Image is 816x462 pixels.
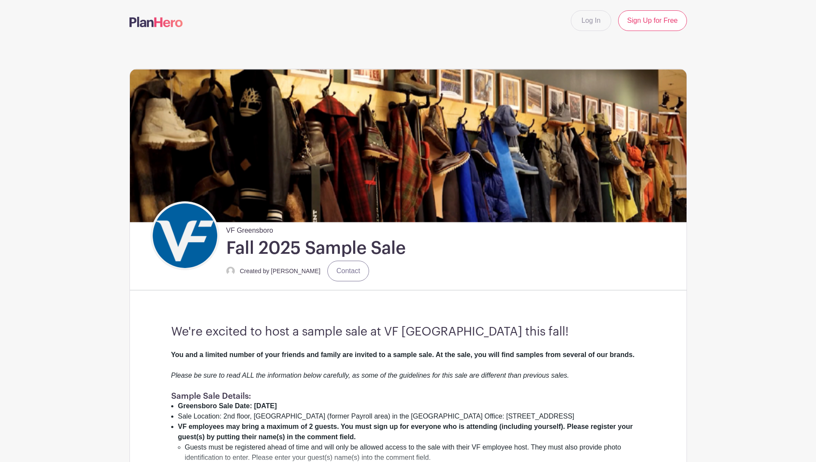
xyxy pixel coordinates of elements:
strong: You and a limited number of your friends and family are invited to a sample sale. At the sale, yo... [171,351,635,358]
li: Sale Location: 2nd floor, [GEOGRAPHIC_DATA] (former Payroll area) in the [GEOGRAPHIC_DATA] Office... [178,411,645,422]
img: logo-507f7623f17ff9eddc593b1ce0a138ce2505c220e1c5a4e2b4648c50719b7d32.svg [129,17,183,27]
strong: Greensboro Sale Date: [DATE] [178,402,277,410]
strong: VF employees may bring a maximum of 2 guests. You must sign up for everyone who is attending (inc... [178,423,633,440]
img: default-ce2991bfa6775e67f084385cd625a349d9dcbb7a52a09fb2fda1e96e2d18dcdb.png [226,267,235,275]
img: VF_Icon_FullColor_CMYK-small.png [153,203,217,268]
h3: We're excited to host a sample sale at VF [GEOGRAPHIC_DATA] this fall! [171,325,645,339]
img: Sample%20Sale.png [130,69,687,222]
a: Contact [327,261,369,281]
a: Sign Up for Free [618,10,687,31]
h1: Fall 2025 Sample Sale [226,237,406,259]
h1: Sample Sale Details: [171,391,645,401]
a: Log In [571,10,611,31]
span: VF Greensboro [226,222,273,236]
em: Please be sure to read ALL the information below carefully, as some of the guidelines for this sa... [171,372,570,379]
small: Created by [PERSON_NAME] [240,268,321,274]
